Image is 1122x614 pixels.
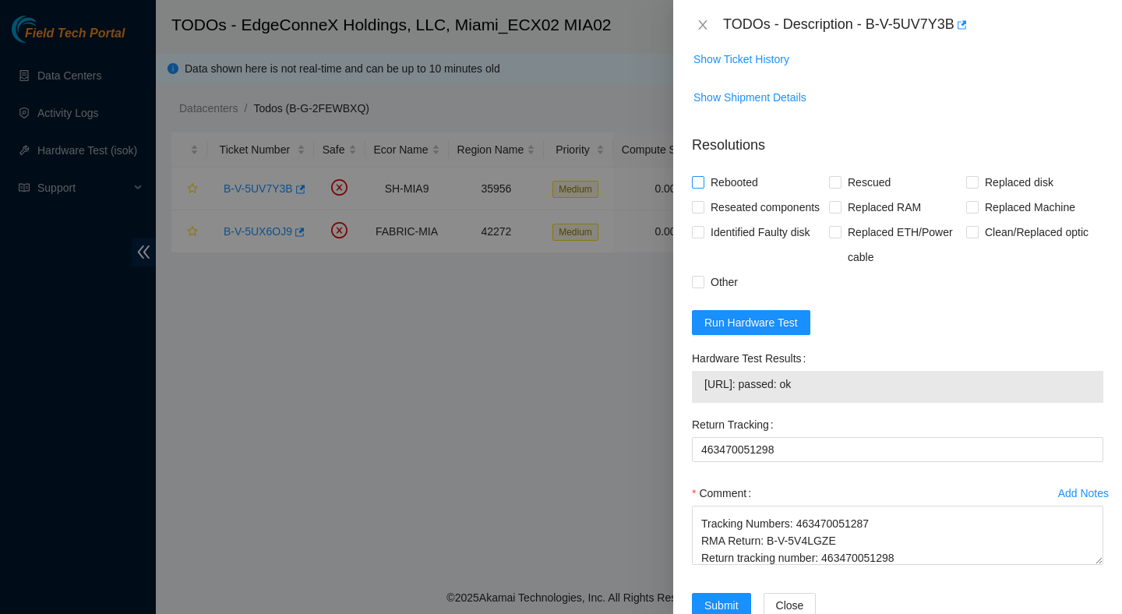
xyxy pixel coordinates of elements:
[704,270,744,295] span: Other
[979,170,1060,195] span: Replaced disk
[693,51,789,68] span: Show Ticket History
[704,195,826,220] span: Reseated components
[776,597,804,614] span: Close
[693,47,790,72] button: Show Ticket History
[1057,481,1110,506] button: Add Notes
[704,376,1091,393] span: [URL]: passed: ok
[692,506,1103,565] textarea: Comment
[1058,488,1109,499] div: Add Notes
[704,314,798,331] span: Run Hardware Test
[841,220,966,270] span: Replaced ETH/Power cable
[841,170,897,195] span: Rescued
[697,19,709,31] span: close
[692,412,780,437] label: Return Tracking
[692,310,810,335] button: Run Hardware Test
[723,12,1103,37] div: TODOs - Description - B-V-5UV7Y3B
[704,170,764,195] span: Rebooted
[979,195,1081,220] span: Replaced Machine
[704,597,739,614] span: Submit
[693,85,807,110] button: Show Shipment Details
[704,220,817,245] span: Identified Faulty disk
[692,18,714,33] button: Close
[692,122,1103,156] p: Resolutions
[979,220,1095,245] span: Clean/Replaced optic
[692,346,812,371] label: Hardware Test Results
[693,89,806,106] span: Show Shipment Details
[692,437,1103,462] input: Return Tracking
[692,481,757,506] label: Comment
[841,195,927,220] span: Replaced RAM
